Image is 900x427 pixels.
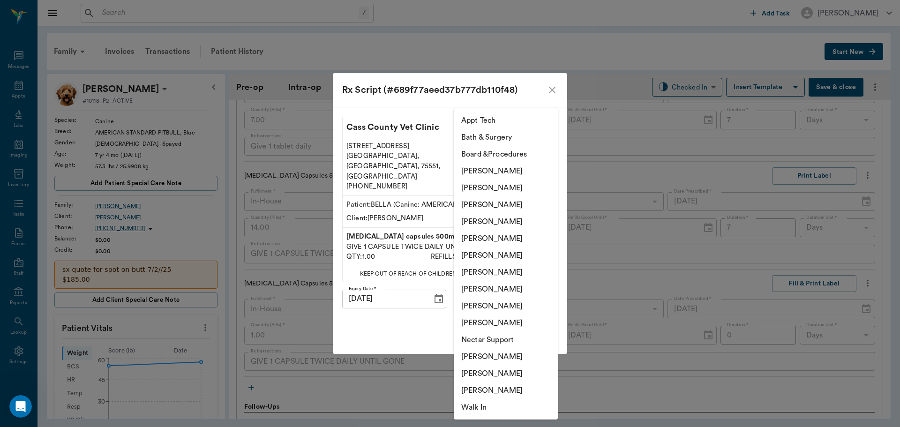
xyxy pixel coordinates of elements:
li: [PERSON_NAME] [454,230,558,247]
li: [PERSON_NAME] [454,298,558,315]
li: Walk In [454,399,558,416]
li: [PERSON_NAME] [454,247,558,264]
li: [PERSON_NAME] [454,348,558,365]
li: [PERSON_NAME] [454,315,558,331]
li: Nectar Support [454,331,558,348]
li: Board &Procedures [454,146,558,163]
iframe: Intercom live chat [9,395,32,418]
li: [PERSON_NAME] [454,382,558,399]
li: [PERSON_NAME] [454,365,558,382]
li: Appt Tech [454,112,558,129]
li: [PERSON_NAME] [454,180,558,196]
li: [PERSON_NAME] [454,281,558,298]
li: [PERSON_NAME] [454,213,558,230]
li: [PERSON_NAME] [454,264,558,281]
li: [PERSON_NAME] [454,196,558,213]
li: Bath & Surgery [454,129,558,146]
li: [PERSON_NAME] [454,163,558,180]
